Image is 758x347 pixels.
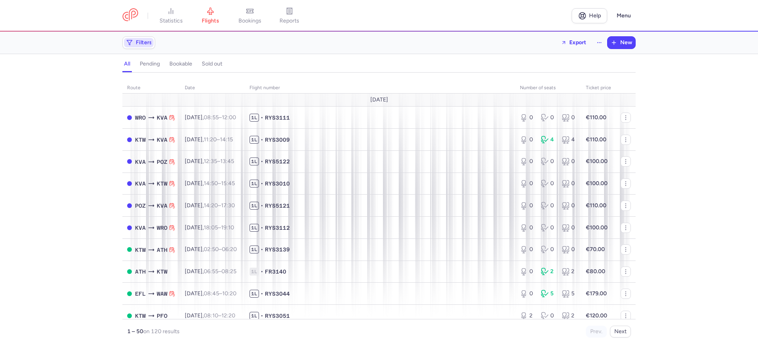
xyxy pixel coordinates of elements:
span: KTW [135,246,146,254]
div: 0 [520,290,535,298]
div: 2 [541,268,555,276]
span: WAW [157,289,167,298]
time: 10:20 [222,290,236,297]
div: 0 [562,180,576,188]
a: statistics [151,7,191,24]
div: 0 [541,312,555,320]
div: 0 [562,246,576,253]
span: [DATE], [185,202,235,209]
span: • [261,180,263,188]
button: Next [610,326,631,338]
span: KVA [135,179,146,188]
span: POZ [157,158,167,166]
th: Ticket price [581,82,616,94]
span: WRO [135,113,146,122]
span: • [261,158,263,165]
div: 2 [562,268,576,276]
span: – [204,136,233,143]
span: flights [202,17,219,24]
span: • [261,114,263,122]
time: 12:20 [221,312,235,319]
time: 14:20 [204,202,218,209]
span: RYS3112 [265,224,290,232]
span: • [261,312,263,320]
span: 1L [250,180,259,188]
span: statistics [159,17,183,24]
time: 12:35 [204,158,217,165]
span: 1L [250,158,259,165]
span: RYS3010 [265,180,290,188]
span: [DATE], [185,158,234,165]
h4: bookable [169,60,192,68]
span: – [204,290,236,297]
div: 0 [541,224,555,232]
h4: pending [140,60,160,68]
div: 0 [541,158,555,165]
time: 08:10 [204,312,218,319]
time: 02:50 [204,246,219,253]
span: Filters [136,39,152,46]
span: [DATE], [185,224,234,231]
span: RYS5122 [265,158,290,165]
span: ATH [157,246,167,254]
time: 06:20 [222,246,237,253]
span: KTW [135,311,146,320]
th: date [180,82,245,94]
span: – [204,158,234,165]
span: – [204,224,234,231]
span: 1L [250,202,259,210]
span: RYS3111 [265,114,290,122]
span: [DATE], [185,180,235,187]
a: reports [270,7,309,24]
div: 0 [541,202,555,210]
span: 1L [250,136,259,144]
a: CitizenPlane red outlined logo [122,8,138,23]
span: 1L [250,312,259,320]
div: 0 [562,224,576,232]
span: KVA [157,113,167,122]
time: 08:25 [221,268,236,275]
div: 0 [520,246,535,253]
span: [DATE], [185,312,235,319]
span: RYS3139 [265,246,290,253]
span: KTW [135,135,146,144]
span: – [204,246,237,253]
strong: €70.00 [586,246,605,253]
div: 0 [541,246,555,253]
a: Help [572,8,607,23]
div: 0 [562,114,576,122]
div: 4 [541,136,555,144]
button: Filters [123,37,155,49]
div: 0 [541,180,555,188]
time: 17:30 [221,202,235,209]
span: [DATE], [185,290,236,297]
button: Prev. [586,326,607,338]
strong: 1 – 50 [127,328,143,335]
time: 13:45 [220,158,234,165]
button: Menu [612,8,636,23]
a: flights [191,7,230,24]
strong: €80.00 [586,268,605,275]
span: Export [569,39,586,45]
div: 0 [520,268,535,276]
time: 18:05 [204,224,218,231]
strong: €100.00 [586,180,608,187]
th: route [122,82,180,94]
span: • [261,290,263,298]
div: 0 [520,158,535,165]
span: PFO [157,311,167,320]
button: Export [556,36,591,49]
time: 19:10 [221,224,234,231]
strong: €110.00 [586,114,606,121]
div: 0 [520,224,535,232]
div: 0 [520,202,535,210]
strong: €120.00 [586,312,607,319]
time: 15:45 [221,180,235,187]
span: – [204,180,235,187]
div: 0 [541,114,555,122]
span: New [620,39,632,46]
button: New [608,37,635,49]
div: 0 [562,158,576,165]
span: [DATE], [185,246,237,253]
span: POZ [135,201,146,210]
